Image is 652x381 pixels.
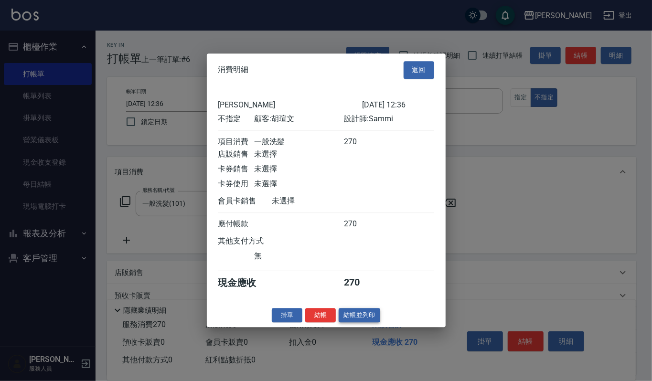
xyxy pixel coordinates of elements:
div: 無 [254,251,344,261]
div: 會員卡銷售 [218,196,272,206]
div: 顧客: 胡瑄文 [254,114,344,124]
button: 結帳 [305,308,336,323]
div: 不指定 [218,114,254,124]
div: 未選擇 [254,164,344,174]
button: 返回 [404,61,434,79]
div: 270 [344,137,380,147]
div: 其他支付方式 [218,236,290,246]
div: 未選擇 [254,149,344,159]
div: 卡券使用 [218,179,254,189]
div: 店販銷售 [218,149,254,159]
div: 現金應收 [218,276,272,289]
button: 掛單 [272,308,302,323]
div: 270 [344,276,380,289]
button: 結帳並列印 [339,308,380,323]
div: [PERSON_NAME] [218,100,362,109]
div: 未選擇 [272,196,362,206]
div: 卡券銷售 [218,164,254,174]
div: [DATE] 12:36 [362,100,434,109]
div: 一般洗髮 [254,137,344,147]
div: 270 [344,219,380,229]
div: 未選擇 [254,179,344,189]
div: 設計師: Sammi [344,114,434,124]
div: 應付帳款 [218,219,254,229]
span: 消費明細 [218,65,249,75]
div: 項目消費 [218,137,254,147]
